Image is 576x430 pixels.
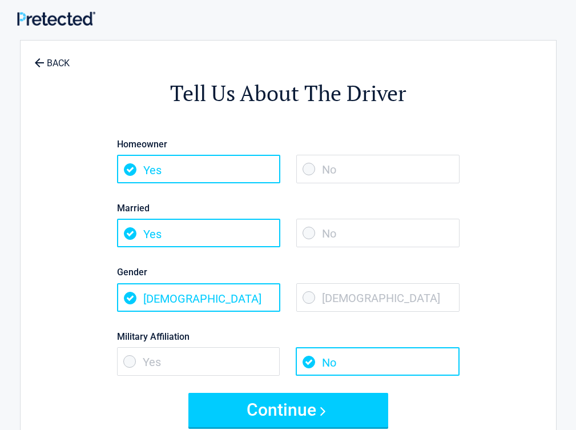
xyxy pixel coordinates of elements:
span: [DEMOGRAPHIC_DATA] [117,283,280,312]
button: Continue [188,393,388,427]
label: Military Affiliation [117,329,460,344]
span: Yes [117,219,280,247]
h2: Tell Us About The Driver [83,79,493,108]
span: No [296,155,460,183]
label: Homeowner [117,136,460,152]
span: [DEMOGRAPHIC_DATA] [296,283,460,312]
label: Married [117,200,460,216]
a: BACK [32,48,72,68]
span: Yes [117,347,280,376]
label: Gender [117,264,460,280]
span: Yes [117,155,280,183]
span: No [296,219,460,247]
span: No [296,347,459,376]
img: Main Logo [17,11,95,26]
